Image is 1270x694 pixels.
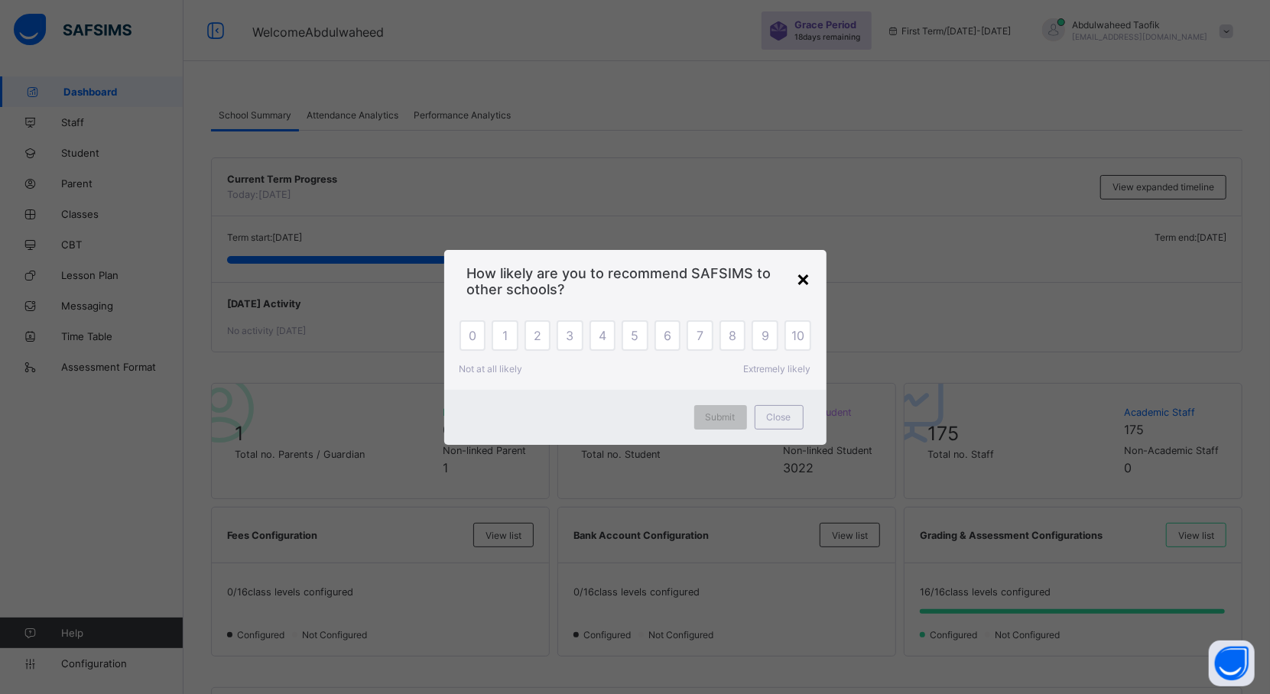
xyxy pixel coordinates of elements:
div: 0 [460,320,486,351]
span: 9 [762,328,769,343]
span: 5 [632,328,639,343]
span: Not at all likely [460,363,523,375]
span: Extremely likely [744,363,811,375]
span: 4 [599,328,606,343]
span: 1 [502,328,508,343]
span: 7 [697,328,703,343]
span: 10 [791,328,804,343]
span: How likely are you to recommend SAFSIMS to other schools? [467,265,804,297]
div: × [797,265,811,291]
span: 8 [729,328,736,343]
button: Open asap [1209,640,1255,686]
span: Submit [706,411,736,423]
span: 3 [566,328,573,343]
span: 2 [534,328,541,343]
span: Close [767,411,791,423]
span: 6 [664,328,671,343]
